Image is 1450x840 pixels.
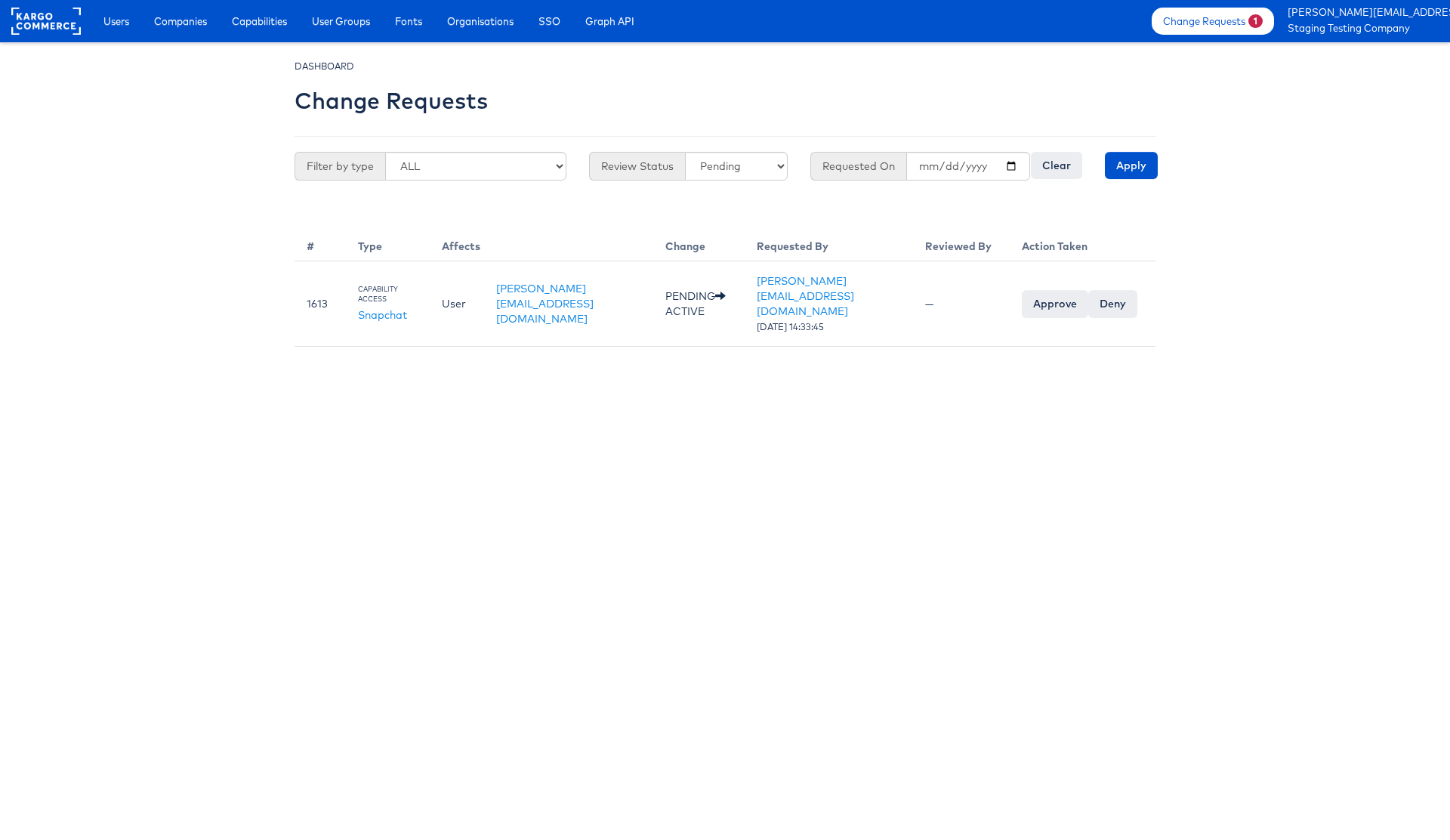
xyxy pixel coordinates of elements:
[447,14,514,29] span: Organisations
[1105,152,1158,179] input: Apply
[653,261,745,347] td: PENDING ACTIVE
[103,14,129,29] span: Users
[1288,5,1439,21] a: [PERSON_NAME][EMAIL_ADDRESS][PERSON_NAME][DOMAIN_NAME]
[1248,14,1263,28] span: 1
[358,308,407,322] a: Snapchat
[436,8,525,35] a: Organisations
[1288,21,1439,37] a: Staging Testing Company
[585,14,634,29] span: Graph API
[358,285,412,304] div: CAPABILITY ACCESS
[913,227,1010,261] th: Reviewed By
[154,14,207,29] span: Companies
[295,152,385,181] span: Filter by type
[653,227,745,261] th: Change
[295,261,346,347] td: 1613
[232,14,287,29] span: Capabilities
[810,152,906,181] span: Requested On
[757,274,854,318] a: [PERSON_NAME][EMAIL_ADDRESS][DOMAIN_NAME]
[913,261,1010,347] td: —
[295,227,346,261] th: #
[395,14,422,29] span: Fonts
[496,282,594,326] a: [PERSON_NAME][EMAIL_ADDRESS][DOMAIN_NAME]
[527,8,572,35] a: SSO
[1022,290,1088,317] input: Approve
[574,8,646,35] a: Graph API
[301,8,381,35] a: User Groups
[295,60,354,72] small: DASHBOARD
[538,14,560,29] span: SSO
[757,321,824,332] span: [DATE] 14:33:45
[92,8,140,35] a: Users
[589,152,685,181] span: Review Status
[221,8,298,35] a: Capabilities
[143,8,218,35] a: Companies
[312,14,370,29] span: User Groups
[745,227,913,261] th: Requested By
[430,261,484,347] td: User
[1010,227,1155,261] th: Action Taken
[1088,290,1137,317] input: Deny
[1031,152,1082,179] input: Clear
[430,227,652,261] th: Affects
[346,227,430,261] th: Type
[295,88,488,113] h2: Change Requests
[1152,8,1274,35] a: Change Requests1
[384,8,433,35] a: Fonts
